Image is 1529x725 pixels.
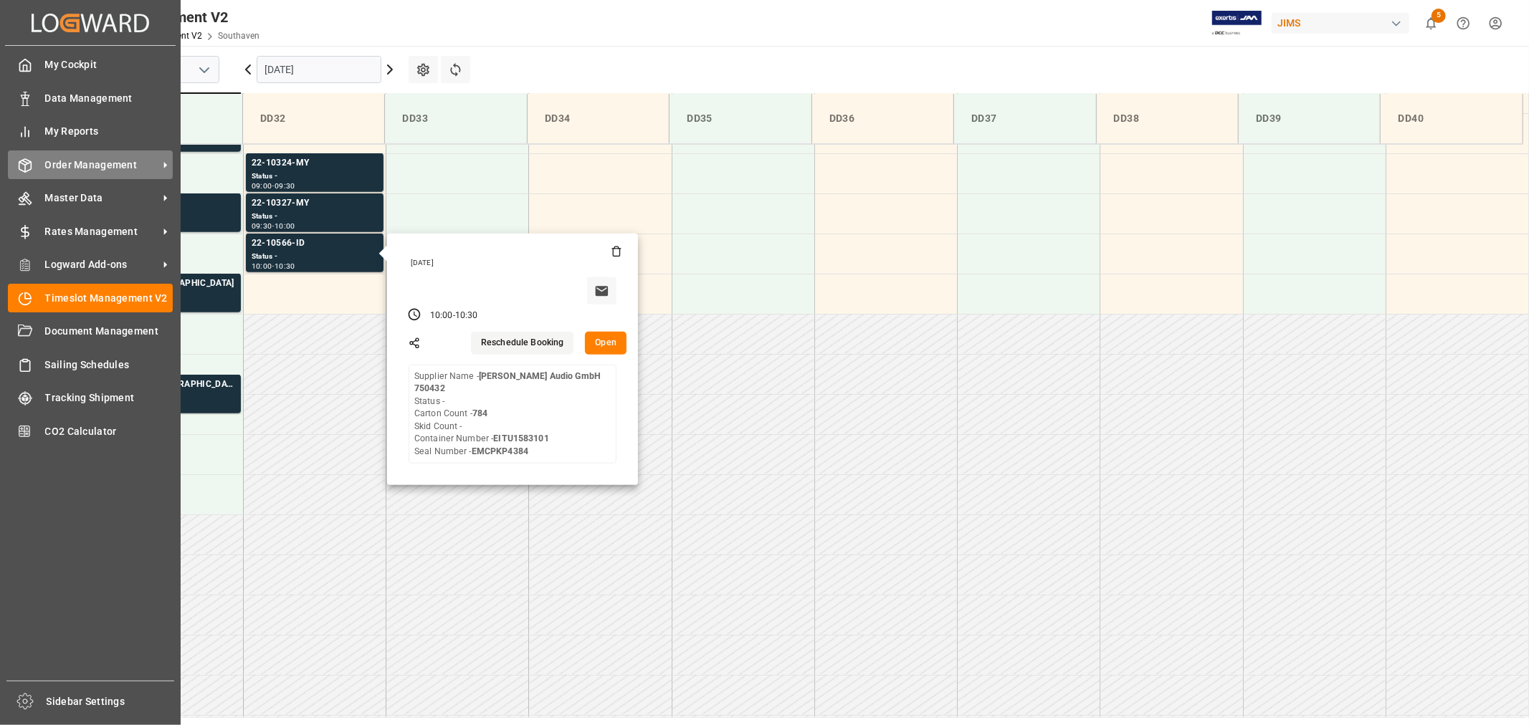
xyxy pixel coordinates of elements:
span: My Reports [45,124,173,139]
button: JIMS [1272,9,1415,37]
a: Data Management [8,84,173,112]
div: DD39 [1250,105,1368,132]
a: Tracking Shipment [8,384,173,412]
span: Data Management [45,91,173,106]
button: show 5 new notifications [1415,7,1447,39]
button: open menu [193,59,214,81]
span: Logward Add-ons [45,257,158,272]
div: 22-10324-MY [252,156,378,171]
div: - [453,309,455,322]
div: 22-10566-ID [252,236,378,251]
button: Open [585,332,627,355]
div: 10:30 [275,263,295,269]
span: My Cockpit [45,57,173,72]
span: Master Data [45,191,158,206]
span: Sailing Schedules [45,357,173,373]
b: EMCPKP4384 [472,446,528,456]
button: Reschedule Booking [471,332,573,355]
div: Supplier Name - Status - Carton Count - Skid Count - Container Number - Seal Number - [414,370,611,458]
div: DD32 [254,105,373,132]
div: DD35 [681,105,799,132]
span: Order Management [45,158,158,173]
div: Status - [252,251,378,263]
div: 10:30 [455,309,478,322]
b: EITU1583101 [493,433,548,443]
div: DD33 [396,105,515,132]
div: 10:00 [430,309,453,322]
div: DD38 [1108,105,1226,132]
div: 22-10327-MY [252,196,378,211]
div: Status - [252,211,378,223]
div: DD37 [966,105,1084,132]
span: Rates Management [45,224,158,239]
div: 10:00 [252,263,272,269]
span: 5 [1432,9,1446,23]
span: Tracking Shipment [45,390,173,405]
a: My Cockpit [8,51,173,79]
a: Sailing Schedules [8,350,173,378]
div: Status - [252,171,378,183]
div: - [272,183,275,189]
span: Sidebar Settings [47,694,175,709]
button: Help Center [1447,7,1480,39]
b: [PERSON_NAME] Audio GmbH 750432 [414,371,601,394]
a: My Reports [8,117,173,145]
span: Timeslot Management V2 [45,291,173,306]
div: 09:30 [252,223,272,229]
div: JIMS [1272,13,1409,34]
div: - [272,223,275,229]
a: CO2 Calculator [8,417,173,445]
a: Timeslot Management V2 [8,284,173,312]
img: Exertis%20JAM%20-%20Email%20Logo.jpg_1722504956.jpg [1212,11,1262,36]
span: Document Management [45,324,173,339]
div: DD34 [539,105,657,132]
a: Document Management [8,317,173,345]
div: - [272,263,275,269]
div: [DATE] [406,258,622,268]
div: 09:00 [252,183,272,189]
span: CO2 Calculator [45,424,173,439]
div: 09:30 [275,183,295,189]
input: MM-DD-YYYY [257,56,381,83]
div: DD40 [1392,105,1511,132]
div: DD36 [824,105,942,132]
b: 784 [472,408,487,418]
div: 10:00 [275,223,295,229]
